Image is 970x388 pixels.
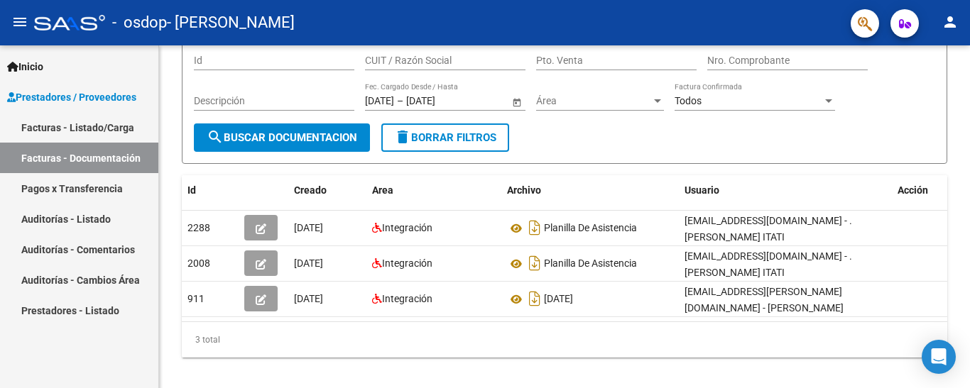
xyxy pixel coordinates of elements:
[501,175,679,206] datatable-header-cell: Archivo
[207,128,224,145] mat-icon: search
[685,184,719,196] span: Usuario
[525,216,544,239] i: Descargar documento
[942,13,959,31] mat-icon: person
[182,322,947,357] div: 3 total
[365,95,394,107] input: Fecha inicio
[536,95,651,107] span: Área
[194,123,370,152] button: Buscar Documentacion
[182,175,239,206] datatable-header-cell: Id
[685,286,844,314] span: [EMAIL_ADDRESS][PERSON_NAME][DOMAIN_NAME] - [PERSON_NAME]
[675,95,702,106] span: Todos
[7,89,136,105] span: Prestadores / Proveedores
[679,175,892,206] datatable-header-cell: Usuario
[207,131,357,144] span: Buscar Documentacion
[898,184,928,196] span: Acción
[167,7,295,38] span: - [PERSON_NAME]
[544,294,573,305] span: [DATE]
[112,7,167,38] span: - osdop
[922,340,956,374] div: Open Intercom Messenger
[366,175,501,206] datatable-header-cell: Area
[685,215,852,243] span: [EMAIL_ADDRESS][DOMAIN_NAME] - . [PERSON_NAME] ITATI
[11,13,28,31] mat-icon: menu
[892,175,963,206] datatable-header-cell: Acción
[509,94,524,109] button: Open calendar
[544,223,637,234] span: Planilla De Asistencia
[394,128,411,145] mat-icon: delete
[187,222,210,233] span: 2288
[187,184,196,196] span: Id
[294,184,327,196] span: Creado
[525,252,544,275] i: Descargar documento
[382,222,432,233] span: Integración
[294,222,323,233] span: [DATE]
[288,175,366,206] datatable-header-cell: Creado
[7,59,43,74] span: Inicio
[406,95,476,107] input: Fecha fin
[372,184,393,196] span: Area
[294,257,323,269] span: [DATE]
[685,250,852,278] span: [EMAIL_ADDRESS][DOMAIN_NAME] - . [PERSON_NAME] ITATI
[187,293,205,304] span: 911
[382,257,432,269] span: Integración
[525,287,544,310] i: Descargar documento
[394,131,496,144] span: Borrar Filtros
[294,293,323,304] span: [DATE]
[381,123,509,152] button: Borrar Filtros
[397,95,403,107] span: –
[187,257,210,269] span: 2008
[544,258,637,270] span: Planilla De Asistencia
[507,184,541,196] span: Archivo
[382,293,432,304] span: Integración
